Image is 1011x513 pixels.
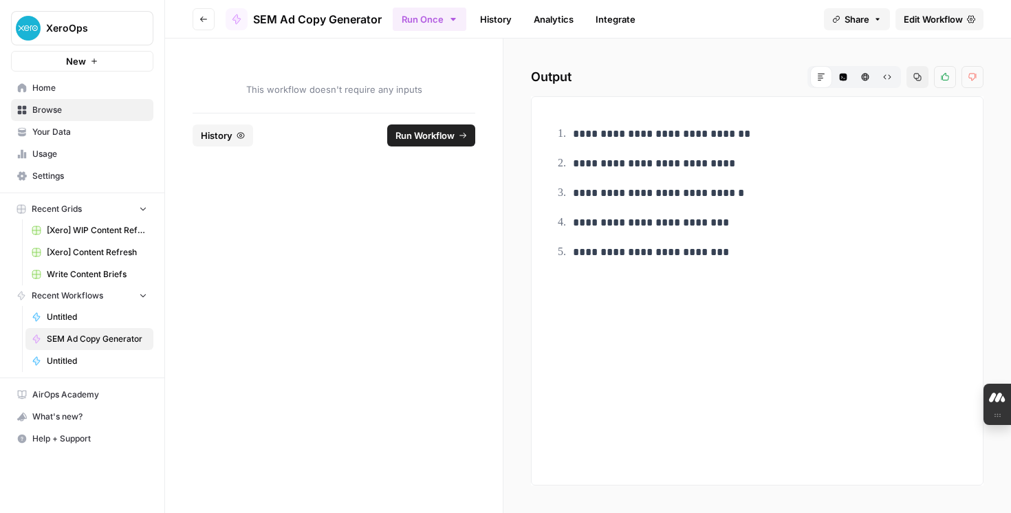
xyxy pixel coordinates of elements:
button: Workspace: XeroOps [11,11,153,45]
button: Run Once [393,8,466,31]
span: New [66,54,86,68]
button: Recent Workflows [11,285,153,306]
span: Share [845,12,869,26]
div: What's new? [12,406,153,427]
h2: Output [531,66,983,88]
a: [Xero] WIP Content Refresh [25,219,153,241]
a: Settings [11,165,153,187]
span: Help + Support [32,433,147,445]
a: [Xero] Content Refresh [25,241,153,263]
span: Recent Grids [32,203,82,215]
span: Untitled [47,311,147,323]
button: New [11,51,153,72]
span: AirOps Academy [32,389,147,401]
span: Run Workflow [395,129,455,142]
img: XeroOps Logo [16,16,41,41]
a: AirOps Academy [11,384,153,406]
span: XeroOps [46,21,129,35]
span: Untitled [47,355,147,367]
button: Help + Support [11,428,153,450]
span: Settings [32,170,147,182]
a: Write Content Briefs [25,263,153,285]
span: Your Data [32,126,147,138]
button: Run Workflow [387,124,475,146]
span: Usage [32,148,147,160]
a: Edit Workflow [895,8,983,30]
a: Untitled [25,350,153,372]
button: Share [824,8,890,30]
button: History [193,124,253,146]
span: Recent Workflows [32,290,103,302]
span: Edit Workflow [904,12,963,26]
span: This workflow doesn't require any inputs [193,83,475,96]
a: SEM Ad Copy Generator [226,8,382,30]
a: Your Data [11,121,153,143]
span: [Xero] Content Refresh [47,246,147,259]
span: History [201,129,232,142]
a: Analytics [525,8,582,30]
a: History [472,8,520,30]
span: Write Content Briefs [47,268,147,281]
a: Integrate [587,8,644,30]
a: SEM Ad Copy Generator [25,328,153,350]
span: SEM Ad Copy Generator [47,333,147,345]
button: What's new? [11,406,153,428]
a: Untitled [25,306,153,328]
span: Browse [32,104,147,116]
a: Usage [11,143,153,165]
span: [Xero] WIP Content Refresh [47,224,147,237]
span: SEM Ad Copy Generator [253,11,382,28]
span: Home [32,82,147,94]
button: Recent Grids [11,199,153,219]
a: Home [11,77,153,99]
a: Browse [11,99,153,121]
